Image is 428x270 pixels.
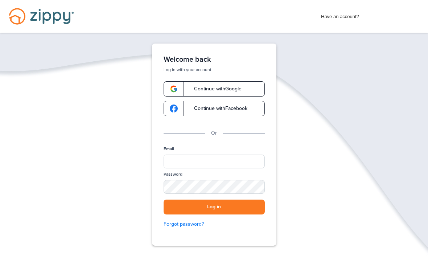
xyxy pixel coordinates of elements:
[170,105,178,112] img: google-logo
[164,171,182,177] label: Password
[164,146,174,152] label: Email
[321,9,359,21] span: Have an account?
[187,86,242,91] span: Continue with Google
[164,155,265,168] input: Email
[164,55,265,64] h1: Welcome back
[211,129,217,137] p: Or
[164,200,265,214] button: Log in
[187,106,247,111] span: Continue with Facebook
[164,67,265,73] p: Log in with your account.
[164,180,265,194] input: Password
[164,81,265,97] a: google-logoContinue withGoogle
[164,220,265,228] a: Forgot password?
[170,85,178,93] img: google-logo
[164,101,265,116] a: google-logoContinue withFacebook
